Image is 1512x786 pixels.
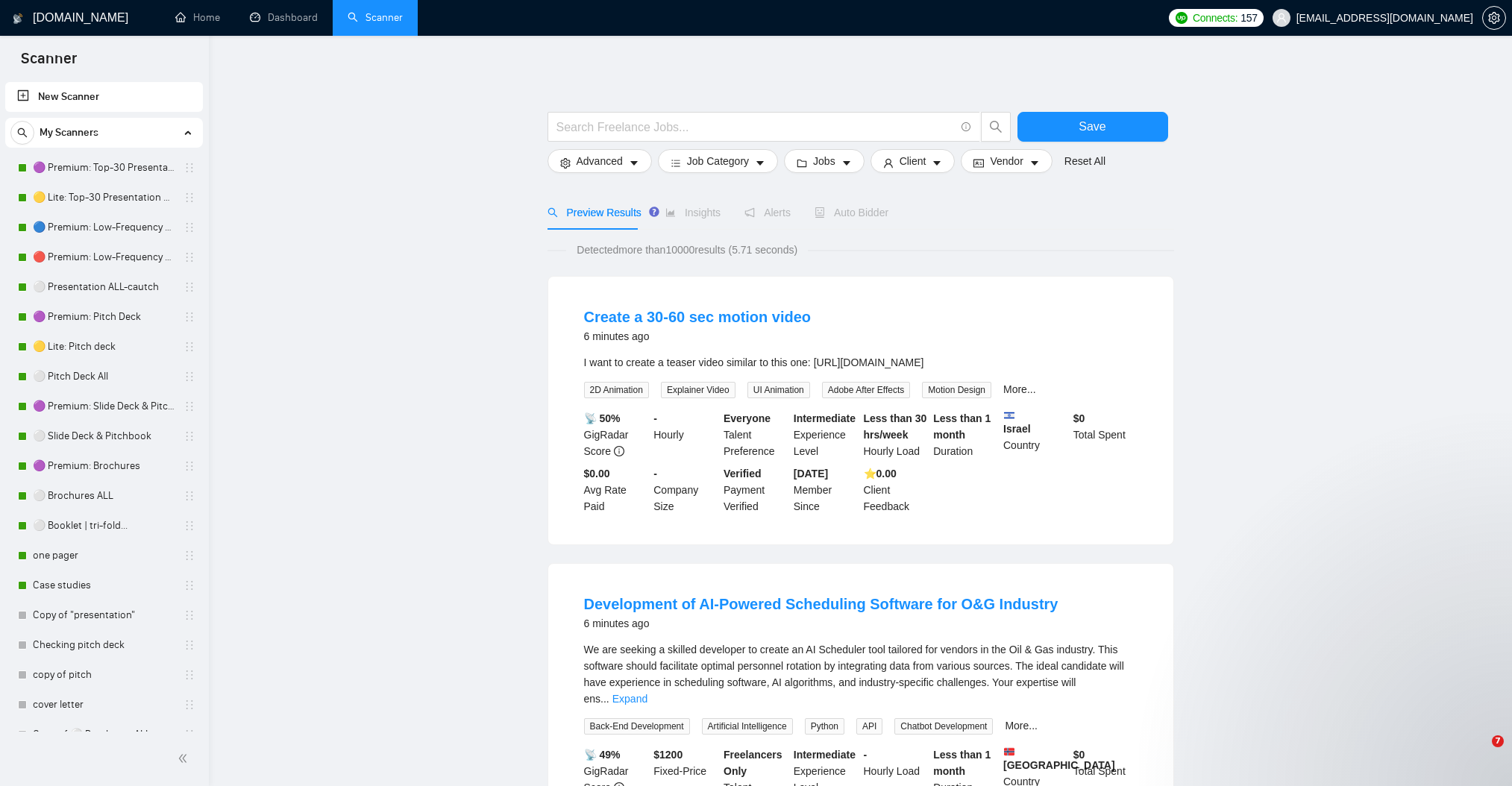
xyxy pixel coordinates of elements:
[1276,13,1287,23] span: user
[724,749,782,777] b: Freelancers Only
[933,749,991,777] b: Less than 1 month
[815,207,888,218] span: Auto Bidder
[584,641,1138,707] div: We are seeking a skilled developer to create an AI Scheduler tool tailored for vendors in the Oil...
[556,118,955,136] input: Search Freelance Jobs...
[33,481,175,511] a: ⚪ Brochures ALL
[33,690,175,720] a: cover letter
[864,749,868,761] b: -
[900,153,926,169] span: Client
[600,693,609,705] span: ...
[871,149,956,173] button: userClientcaret-down
[183,669,195,681] span: holder
[815,207,825,218] span: robot
[183,550,195,562] span: holder
[33,570,175,600] a: Case studies
[864,412,927,441] b: Less than 30 hrs/week
[933,412,991,441] b: Less than 1 month
[584,309,812,325] a: Create a 30-60 sec motion video
[861,410,931,459] div: Hourly Load
[1073,412,1085,424] b: $ 0
[33,511,175,541] a: ⚪ Booklet | tri-fold...
[183,699,195,711] span: holder
[661,382,735,398] span: Explainer Video
[755,157,765,169] span: caret-down
[791,410,861,459] div: Experience Level
[805,718,844,735] span: Python
[33,541,175,570] a: one pager
[183,400,195,412] span: holder
[614,446,624,456] span: info-circle
[922,382,991,398] span: Motion Design
[33,660,175,690] a: copy of pitch
[1492,735,1504,747] span: 7
[183,579,195,591] span: holder
[183,341,195,353] span: holder
[1000,410,1070,459] div: Country
[548,149,652,173] button: settingAdvancedcaret-down
[665,207,676,218] span: area-chart
[653,749,683,761] b: $ 1200
[183,520,195,532] span: holder
[658,149,778,173] button: barsJob Categorycaret-down
[33,242,175,272] a: 🔴 Premium: Low-Frequency Presentations
[841,157,852,169] span: caret-down
[183,639,195,651] span: holder
[33,213,175,242] a: 🔵 Premium: Low-Frequency Presentations
[1070,410,1141,459] div: Total Spent
[883,157,894,169] span: user
[797,157,807,169] span: folder
[1017,112,1168,142] button: Save
[653,412,657,424] b: -
[548,207,558,218] span: search
[1029,157,1040,169] span: caret-down
[1004,746,1014,757] img: 🇳🇴
[1003,746,1115,771] b: [GEOGRAPHIC_DATA]
[560,157,571,169] span: setting
[183,729,195,741] span: holder
[584,468,610,480] b: $0.00
[183,162,195,174] span: holder
[183,460,195,472] span: holder
[581,410,651,459] div: GigRadar Score
[183,490,195,502] span: holder
[724,468,762,480] b: Verified
[584,749,621,761] b: 📡 49%
[961,149,1052,173] button: idcardVendorcaret-down
[584,596,1058,612] a: Development of AI-Powered Scheduling Software for O&G Industry
[5,118,203,779] li: My Scanners
[962,122,971,132] span: info-circle
[10,121,34,145] button: search
[1064,153,1105,169] a: Reset All
[11,128,34,138] span: search
[784,149,865,173] button: folderJobscaret-down
[33,153,175,183] a: 🟣 Premium: Top-30 Presentation Keywords
[794,468,828,480] b: [DATE]
[183,281,195,293] span: holder
[548,207,641,218] span: Preview Results
[17,82,191,112] a: New Scanner
[183,192,195,204] span: holder
[175,11,220,24] a: homeHome
[250,11,318,24] a: dashboardDashboard
[348,11,403,24] a: searchScanner
[1005,720,1038,732] a: More...
[990,153,1023,169] span: Vendor
[1193,10,1237,26] span: Connects:
[33,421,175,451] a: ⚪ Slide Deck & Pitchbook
[5,82,203,112] li: New Scanner
[981,112,1011,142] button: search
[183,609,195,621] span: holder
[973,157,984,169] span: idcard
[744,207,755,218] span: notification
[584,718,690,735] span: Back-End Development
[33,183,175,213] a: 🟡 Lite: Top-30 Presentation Keywords
[1073,749,1085,761] b: $ 0
[178,751,192,766] span: double-left
[794,749,856,761] b: Intermediate
[9,48,89,79] span: Scanner
[822,382,911,398] span: Adobe After Effects
[584,354,1138,371] div: I want to create a teaser video similar to this one: https://www.linkedin.com/posts/kaijiabofeng_...
[183,430,195,442] span: holder
[584,382,649,398] span: 2D Animation
[33,392,175,421] a: 🟣 Premium: Slide Deck & Pitchbook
